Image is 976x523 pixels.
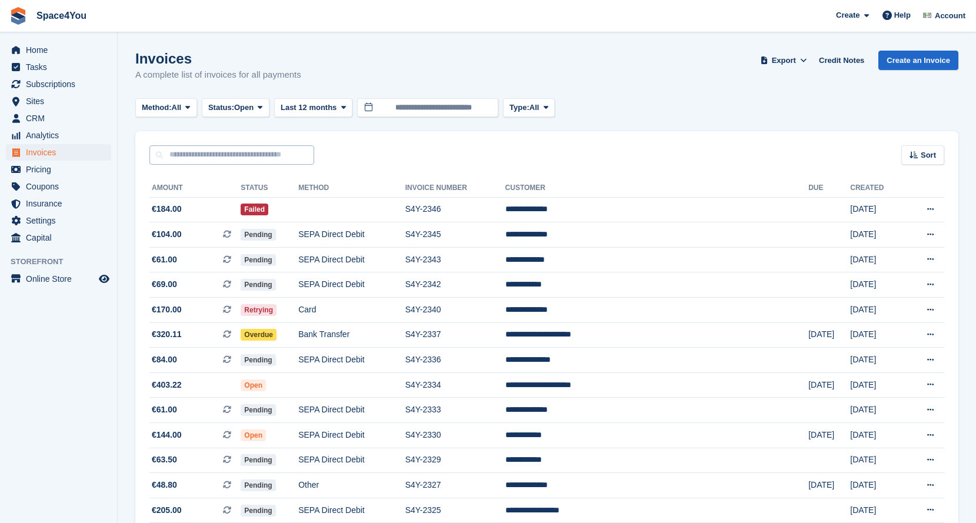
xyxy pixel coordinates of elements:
span: Pricing [26,161,96,178]
span: Export [772,55,796,66]
span: Subscriptions [26,76,96,92]
a: menu [6,161,111,178]
a: menu [6,271,111,287]
td: S4Y-2336 [405,348,505,373]
span: CRM [26,110,96,126]
span: Pending [241,254,275,266]
th: Amount [149,179,241,198]
span: €104.00 [152,228,182,241]
span: Overdue [241,329,277,341]
th: Status [241,179,298,198]
span: Capital [26,229,96,246]
a: menu [6,127,111,144]
a: menu [6,212,111,229]
span: Type: [509,102,529,114]
a: menu [6,93,111,109]
td: [DATE] [850,298,904,323]
td: S4Y-2342 [405,272,505,298]
td: S4Y-2330 [405,423,505,448]
td: [DATE] [808,322,850,348]
span: €320.11 [152,328,182,341]
td: S4Y-2340 [405,298,505,323]
span: €61.00 [152,404,177,416]
a: menu [6,229,111,246]
th: Method [298,179,405,198]
td: S4Y-2343 [405,247,505,272]
span: €144.00 [152,429,182,441]
span: €170.00 [152,304,182,316]
span: Sort [921,149,936,161]
span: Pending [241,354,275,366]
span: Failed [241,204,268,215]
span: Last 12 months [281,102,337,114]
button: Type: All [503,98,555,118]
td: [DATE] [850,473,904,498]
span: All [172,102,182,114]
span: Status: [208,102,234,114]
span: Home [26,42,96,58]
td: [DATE] [850,247,904,272]
td: S4Y-2334 [405,372,505,398]
td: [DATE] [808,423,850,448]
td: S4Y-2337 [405,322,505,348]
td: S4Y-2333 [405,398,505,423]
span: Pending [241,479,275,491]
td: S4Y-2325 [405,498,505,523]
td: SEPA Direct Debit [298,222,405,248]
th: Due [808,179,850,198]
a: Preview store [97,272,111,286]
span: Coupons [26,178,96,195]
td: [DATE] [850,372,904,398]
td: S4Y-2327 [405,473,505,498]
a: menu [6,42,111,58]
td: [DATE] [850,272,904,298]
p: A complete list of invoices for all payments [135,68,301,82]
span: Pending [241,279,275,291]
td: [DATE] [808,473,850,498]
span: Pending [241,454,275,466]
span: €184.00 [152,203,182,215]
td: [DATE] [850,348,904,373]
span: €403.22 [152,379,182,391]
span: All [529,102,539,114]
span: Pending [241,404,275,416]
td: SEPA Direct Debit [298,348,405,373]
td: SEPA Direct Debit [298,423,405,448]
img: stora-icon-8386f47178a22dfd0bd8f6a31ec36ba5ce8667c1dd55bd0f319d3a0aa187defe.svg [9,7,27,25]
h1: Invoices [135,51,301,66]
td: Card [298,298,405,323]
span: €205.00 [152,504,182,517]
span: Retrying [241,304,277,316]
span: Invoices [26,144,96,161]
img: Finn-Kristof Kausch [921,9,933,21]
button: Last 12 months [274,98,352,118]
span: Analytics [26,127,96,144]
button: Method: All [135,98,197,118]
span: Insurance [26,195,96,212]
span: Account [935,10,965,22]
th: Invoice Number [405,179,505,198]
a: Credit Notes [814,51,869,70]
td: [DATE] [850,398,904,423]
td: SEPA Direct Debit [298,247,405,272]
a: menu [6,144,111,161]
span: Help [894,9,911,21]
a: menu [6,178,111,195]
span: Online Store [26,271,96,287]
th: Created [850,179,904,198]
span: €48.80 [152,479,177,491]
span: Tasks [26,59,96,75]
span: Pending [241,505,275,517]
span: Open [241,379,266,391]
button: Export [758,51,810,70]
span: Method: [142,102,172,114]
td: [DATE] [850,448,904,473]
td: SEPA Direct Debit [298,498,405,523]
a: Space4You [32,6,91,25]
a: menu [6,110,111,126]
span: Pending [241,229,275,241]
td: [DATE] [850,222,904,248]
span: Sites [26,93,96,109]
span: €61.00 [152,254,177,266]
td: S4Y-2345 [405,222,505,248]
